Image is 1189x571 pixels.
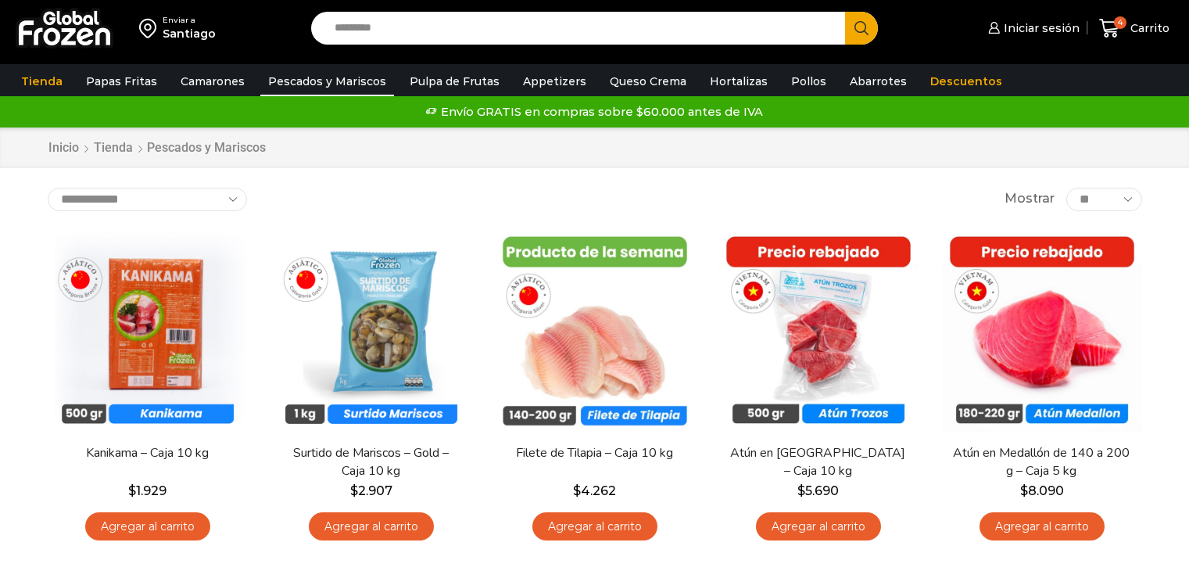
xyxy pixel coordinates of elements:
a: Camarones [173,66,252,96]
a: Pulpa de Frutas [402,66,507,96]
a: Pollos [783,66,834,96]
span: $ [1020,483,1028,498]
div: Santiago [163,26,216,41]
a: Descuentos [922,66,1010,96]
nav: Breadcrumb [48,139,266,157]
span: $ [350,483,358,498]
a: Pescados y Mariscos [260,66,394,96]
bdi: 8.090 [1020,483,1064,498]
a: Iniciar sesión [984,13,1080,44]
select: Pedido de la tienda [48,188,247,211]
a: Agregar al carrito: “Surtido de Mariscos - Gold - Caja 10 kg” [309,512,434,541]
a: Inicio [48,139,80,157]
a: Filete de Tilapia – Caja 10 kg [504,444,684,462]
h1: Pescados y Mariscos [147,140,266,155]
a: Queso Crema [602,66,694,96]
div: Enviar a [163,15,216,26]
bdi: 2.907 [350,483,392,498]
span: Carrito [1126,20,1169,36]
span: $ [128,483,136,498]
a: Tienda [13,66,70,96]
a: 4 Carrito [1095,10,1173,47]
button: Search button [845,12,878,45]
span: Iniciar sesión [1000,20,1080,36]
span: Mostrar [1005,190,1055,208]
a: Abarrotes [842,66,915,96]
a: Agregar al carrito: “Atún en Medallón de 140 a 200 g - Caja 5 kg” [979,512,1105,541]
a: Kanikama – Caja 10 kg [57,444,237,462]
bdi: 4.262 [573,483,616,498]
a: Tienda [93,139,134,157]
bdi: 5.690 [797,483,839,498]
a: Agregar al carrito: “Atún en Trozos - Caja 10 kg” [756,512,881,541]
a: Agregar al carrito: “Filete de Tilapia - Caja 10 kg” [532,512,657,541]
a: Agregar al carrito: “Kanikama – Caja 10 kg” [85,512,210,541]
span: 4 [1114,16,1126,29]
a: Atún en Medallón de 140 a 200 g – Caja 5 kg [951,444,1131,480]
a: Surtido de Mariscos – Gold – Caja 10 kg [281,444,460,480]
span: $ [573,483,581,498]
bdi: 1.929 [128,483,167,498]
a: Appetizers [515,66,594,96]
img: address-field-icon.svg [139,15,163,41]
a: Hortalizas [702,66,775,96]
span: $ [797,483,805,498]
a: Papas Fritas [78,66,165,96]
a: Atún en [GEOGRAPHIC_DATA] – Caja 10 kg [728,444,908,480]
